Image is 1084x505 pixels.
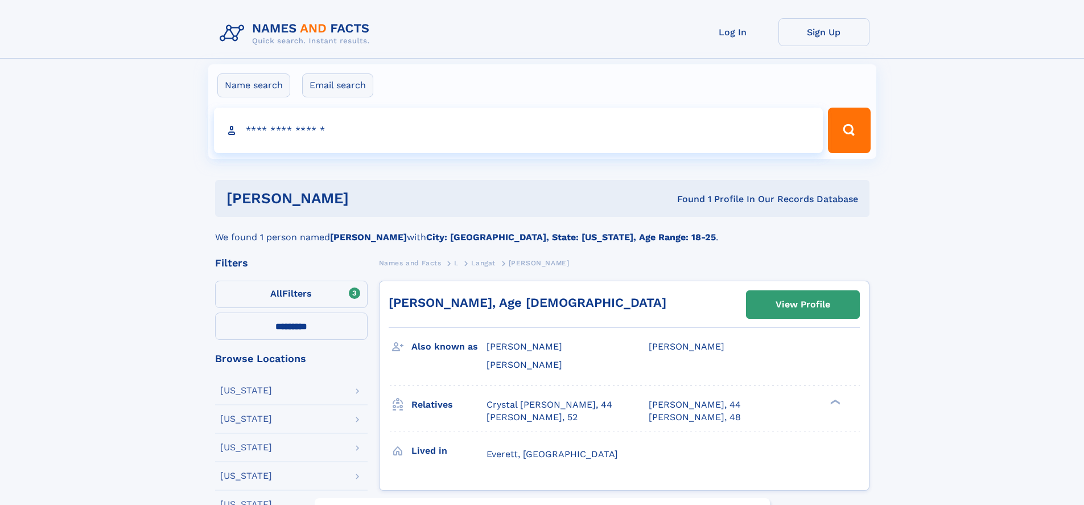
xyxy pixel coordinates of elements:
[330,232,407,243] b: [PERSON_NAME]
[649,341,724,352] span: [PERSON_NAME]
[513,193,858,206] div: Found 1 Profile In Our Records Database
[389,295,666,310] a: [PERSON_NAME], Age [DEMOGRAPHIC_DATA]
[220,443,272,452] div: [US_STATE]
[214,108,823,153] input: search input
[270,288,282,299] span: All
[649,399,741,411] a: [PERSON_NAME], 44
[687,18,778,46] a: Log In
[411,395,487,414] h3: Relatives
[215,258,368,268] div: Filters
[471,259,496,267] span: Langat
[471,256,496,270] a: Langat
[215,18,379,49] img: Logo Names and Facts
[487,359,562,370] span: [PERSON_NAME]
[487,341,562,352] span: [PERSON_NAME]
[217,73,290,97] label: Name search
[426,232,716,243] b: City: [GEOGRAPHIC_DATA], State: [US_STATE], Age Range: 18-25
[302,73,373,97] label: Email search
[379,256,442,270] a: Names and Facts
[649,411,741,424] a: [PERSON_NAME], 48
[828,108,870,153] button: Search Button
[778,18,869,46] a: Sign Up
[411,337,487,356] h3: Also known as
[220,414,272,424] div: [US_STATE]
[215,217,869,244] div: We found 1 person named with .
[411,441,487,461] h3: Lived in
[509,259,570,267] span: [PERSON_NAME]
[220,386,272,395] div: [US_STATE]
[454,256,459,270] a: L
[215,354,368,364] div: Browse Locations
[215,281,368,308] label: Filters
[776,291,830,318] div: View Profile
[487,399,612,411] a: Crystal [PERSON_NAME], 44
[226,191,513,206] h1: [PERSON_NAME]
[487,449,618,459] span: Everett, [GEOGRAPHIC_DATA]
[487,411,578,424] a: [PERSON_NAME], 52
[454,259,459,267] span: L
[747,291,859,318] a: View Profile
[827,398,841,405] div: ❯
[220,471,272,481] div: [US_STATE]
